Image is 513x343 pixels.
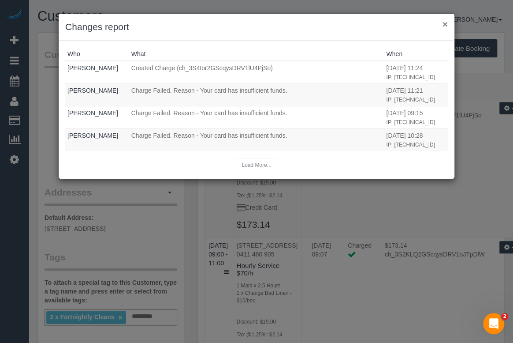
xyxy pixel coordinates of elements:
td: Who [65,106,129,128]
span: Charge Failed. Reason - Your card has insufficient funds. [131,132,287,139]
td: When [384,83,448,106]
th: When [384,47,448,61]
span: Charge Failed. Reason - Your card has insufficient funds. [131,109,287,117]
td: Who [65,128,129,151]
a: [PERSON_NAME] [67,132,118,139]
sui-modal: Changes report [59,14,454,179]
td: When [384,106,448,128]
a: [PERSON_NAME] [67,109,118,117]
small: IP: [TECHNICAL_ID] [386,142,435,148]
button: × [442,19,448,29]
span: Created Charge (ch_3S4tor2GScqysDRV1lU4PjSo) [131,64,273,72]
td: When [384,128,448,151]
a: [PERSON_NAME] [67,64,118,72]
td: What [129,128,384,151]
th: Who [65,47,129,61]
small: IP: [TECHNICAL_ID] [386,97,435,103]
a: [PERSON_NAME] [67,87,118,94]
h3: Changes report [65,20,448,34]
td: Who [65,61,129,83]
span: Charge Failed. Reason - Your card has insufficient funds. [131,87,287,94]
td: What [129,106,384,128]
td: Who [65,83,129,106]
td: When [384,61,448,83]
td: What [129,83,384,106]
iframe: Intercom live chat [483,313,504,334]
td: What [129,61,384,83]
small: IP: [TECHNICAL_ID] [386,74,435,80]
th: What [129,47,384,61]
span: 2 [501,313,508,320]
small: IP: [TECHNICAL_ID] [386,119,435,125]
